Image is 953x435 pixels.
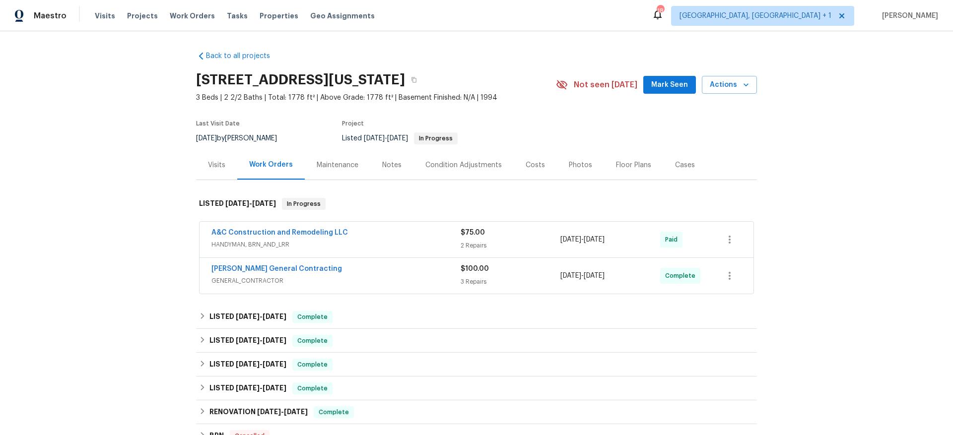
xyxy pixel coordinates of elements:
[257,408,308,415] span: -
[196,135,217,142] span: [DATE]
[196,93,556,103] span: 3 Beds | 2 2/2 Baths | Total: 1778 ft² | Above Grade: 1778 ft² | Basement Finished: N/A | 1994
[461,277,560,287] div: 3 Repairs
[209,335,286,347] h6: LISTED
[236,337,286,344] span: -
[387,135,408,142] span: [DATE]
[584,236,605,243] span: [DATE]
[584,272,605,279] span: [DATE]
[317,160,358,170] div: Maintenance
[574,80,637,90] span: Not seen [DATE]
[643,76,696,94] button: Mark Seen
[560,271,605,281] span: -
[263,384,286,391] span: [DATE]
[211,265,342,272] a: [PERSON_NAME] General Contracting
[236,361,286,368] span: -
[225,200,276,207] span: -
[236,313,286,320] span: -
[293,336,332,346] span: Complete
[461,229,485,236] span: $75.00
[211,229,348,236] a: A&C Construction and Remodeling LLC
[209,406,308,418] h6: RENOVATION
[211,276,461,286] span: GENERAL_CONTRACTOR
[196,51,291,61] a: Back to all projects
[196,329,757,353] div: LISTED [DATE]-[DATE]Complete
[665,271,699,281] span: Complete
[199,198,276,210] h6: LISTED
[878,11,938,21] span: [PERSON_NAME]
[293,383,332,393] span: Complete
[263,337,286,344] span: [DATE]
[236,337,260,344] span: [DATE]
[702,76,757,94] button: Actions
[196,132,289,144] div: by [PERSON_NAME]
[252,200,276,207] span: [DATE]
[310,11,375,21] span: Geo Assignments
[196,376,757,400] div: LISTED [DATE]-[DATE]Complete
[208,160,225,170] div: Visits
[342,121,364,126] span: Project
[364,135,408,142] span: -
[249,160,293,170] div: Work Orders
[257,408,281,415] span: [DATE]
[560,235,605,245] span: -
[196,188,757,220] div: LISTED [DATE]-[DATE]In Progress
[263,361,286,368] span: [DATE]
[293,312,332,322] span: Complete
[293,360,332,370] span: Complete
[284,408,308,415] span: [DATE]
[364,135,385,142] span: [DATE]
[196,400,757,424] div: RENOVATION [DATE]-[DATE]Complete
[196,75,405,85] h2: [STREET_ADDRESS][US_STATE]
[651,79,688,91] span: Mark Seen
[569,160,592,170] div: Photos
[170,11,215,21] span: Work Orders
[342,135,458,142] span: Listed
[236,384,286,391] span: -
[209,359,286,371] h6: LISTED
[127,11,158,21] span: Projects
[425,160,502,170] div: Condition Adjustments
[710,79,749,91] span: Actions
[196,305,757,329] div: LISTED [DATE]-[DATE]Complete
[236,361,260,368] span: [DATE]
[405,71,423,89] button: Copy Address
[415,135,457,141] span: In Progress
[236,313,260,320] span: [DATE]
[209,382,286,394] h6: LISTED
[225,200,249,207] span: [DATE]
[209,311,286,323] h6: LISTED
[315,407,353,417] span: Complete
[461,241,560,250] div: 2 Repairs
[211,240,461,249] span: HANDYMAN, BRN_AND_LRR
[260,11,298,21] span: Properties
[236,384,260,391] span: [DATE]
[95,11,115,21] span: Visits
[34,11,67,21] span: Maestro
[382,160,402,170] div: Notes
[196,353,757,376] div: LISTED [DATE]-[DATE]Complete
[560,272,581,279] span: [DATE]
[616,160,651,170] div: Floor Plans
[227,12,248,19] span: Tasks
[283,199,325,209] span: In Progress
[526,160,545,170] div: Costs
[680,11,831,21] span: [GEOGRAPHIC_DATA], [GEOGRAPHIC_DATA] + 1
[675,160,695,170] div: Cases
[665,235,681,245] span: Paid
[560,236,581,243] span: [DATE]
[263,313,286,320] span: [DATE]
[461,265,489,272] span: $100.00
[196,121,240,126] span: Last Visit Date
[657,6,664,16] div: 18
